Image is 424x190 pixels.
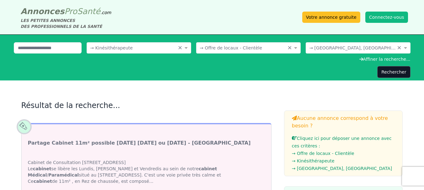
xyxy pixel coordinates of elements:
li: → Kinésithérapeute [292,157,395,165]
span: Clear all [397,45,402,51]
strong: cabinet [34,179,52,184]
a: Cliquez ici pour déposer une annonce avec ces critères :→ Offre de locaux - Clientèle→ Kinésithér... [292,136,395,172]
a: AnnoncesProSanté.com [21,7,111,16]
strong: cabinet Médical [28,166,217,177]
span: .com [100,10,111,15]
li: → [GEOGRAPHIC_DATA], [GEOGRAPHIC_DATA] [292,165,395,172]
div: LES PETITES ANNONCES DES PROFESSIONNELS DE LA SANTÉ [21,18,111,29]
span: Clear all [178,45,183,51]
strong: cabinet [33,166,51,171]
span: Santé [77,7,100,16]
a: Partage Cabinet 11m² possible [DATE] [DATE] ou [DATE] - [GEOGRAPHIC_DATA] [28,139,251,147]
h3: Aucune annonce correspond à votre besoin ? [292,115,395,130]
span: Clear all [287,45,293,51]
h2: Résultat de la recherche... [21,100,271,110]
button: Rechercher [377,66,410,78]
span: Annonces [21,7,65,16]
span: Pro [64,7,77,16]
button: Connectez-vous [365,12,408,23]
strong: Paramédical [48,172,79,177]
div: Affiner la recherche... [14,56,411,62]
a: Votre annonce gratuite [302,12,360,23]
li: → Offre de locaux - Clientèle [292,150,395,157]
